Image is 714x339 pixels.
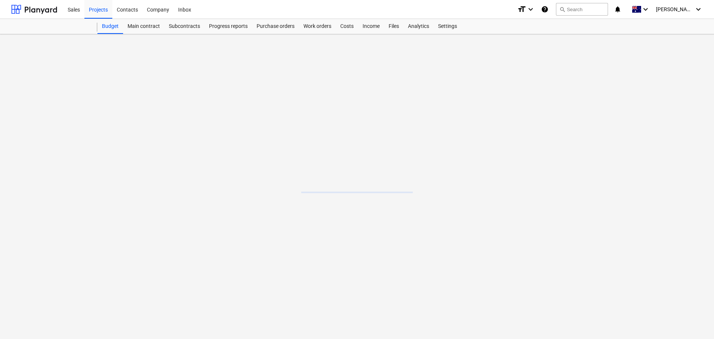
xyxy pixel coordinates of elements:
[614,5,621,14] i: notifications
[97,19,123,34] a: Budget
[556,3,608,16] button: Search
[656,6,693,12] span: [PERSON_NAME]
[123,19,164,34] a: Main contract
[526,5,535,14] i: keyboard_arrow_down
[384,19,403,34] a: Files
[403,19,434,34] a: Analytics
[541,5,549,14] i: Knowledge base
[641,5,650,14] i: keyboard_arrow_down
[559,6,565,12] span: search
[358,19,384,34] a: Income
[336,19,358,34] a: Costs
[434,19,461,34] a: Settings
[694,5,703,14] i: keyboard_arrow_down
[205,19,252,34] a: Progress reports
[252,19,299,34] a: Purchase orders
[517,5,526,14] i: format_size
[164,19,205,34] a: Subcontracts
[299,19,336,34] a: Work orders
